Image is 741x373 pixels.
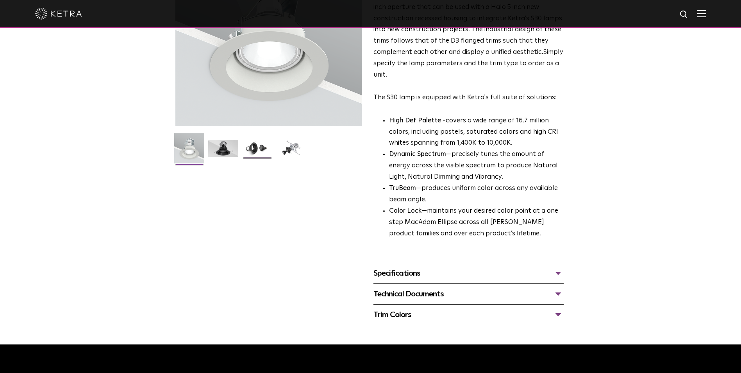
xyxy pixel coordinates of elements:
img: Hamburger%20Nav.svg [697,10,706,17]
p: covers a wide range of 16.7 million colors, including pastels, saturated colors and high CRI whit... [389,115,564,149]
img: S30 Halo Downlight_Exploded_Black [276,140,306,163]
div: Trim Colors [373,308,564,321]
strong: TruBeam [389,185,416,192]
li: —precisely tunes the amount of energy across the visible spectrum to produce Natural Light, Natur... [389,149,564,183]
img: search icon [679,10,689,20]
img: S30-DownlightTrim-2021-Web-Square [174,133,204,169]
strong: High Def Palette - [389,117,446,124]
li: —maintains your desired color point at a one step MacAdam Ellipse across all [PERSON_NAME] produc... [389,206,564,240]
strong: Color Lock [389,208,421,214]
img: ketra-logo-2019-white [35,8,82,20]
div: Technical Documents [373,288,564,300]
strong: Dynamic Spectrum [389,151,446,158]
li: —produces uniform color across any available beam angle. [389,183,564,206]
div: Specifications [373,267,564,280]
img: S30 Halo Downlight_Table Top_Black [242,140,272,163]
span: Simply specify the lamp parameters and the trim type to order as a unit.​ [373,49,563,78]
img: S30 Halo Downlight_Hero_Black_Gradient [208,140,238,163]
